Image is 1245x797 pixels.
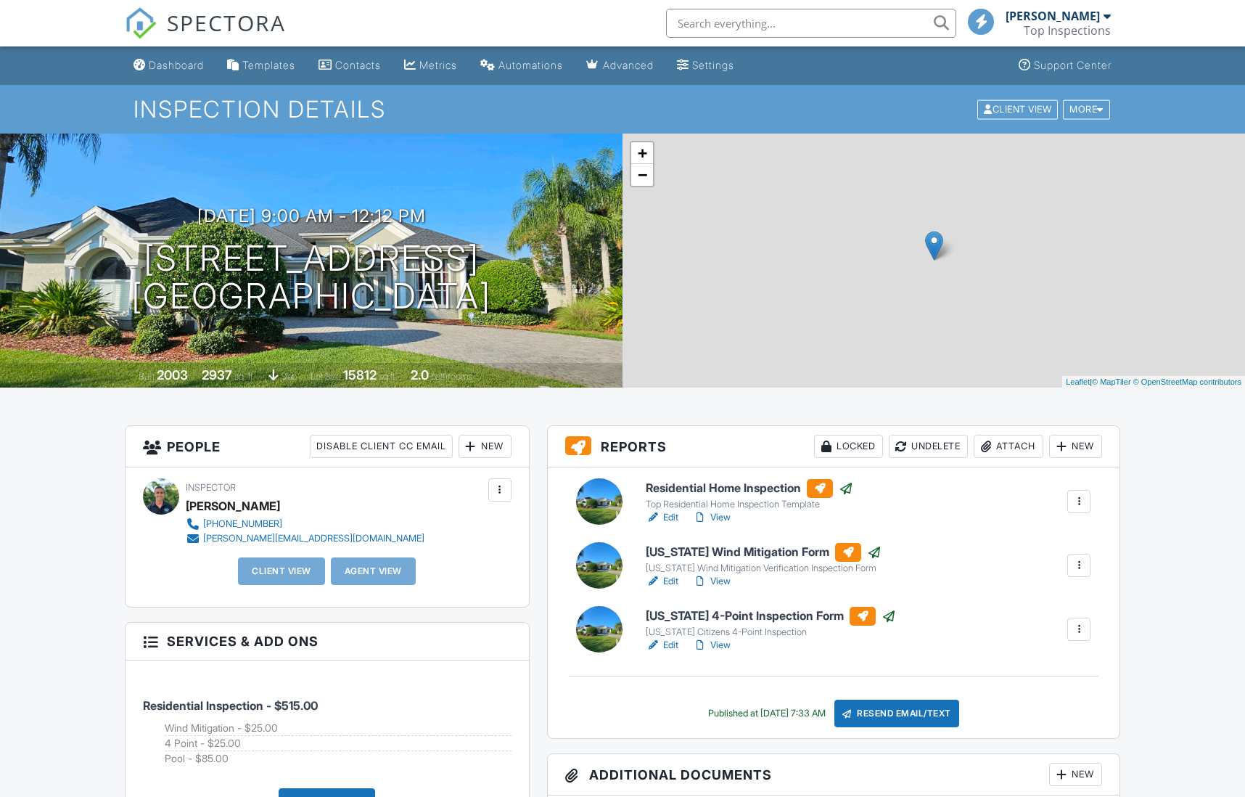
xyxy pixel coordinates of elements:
span: bathrooms [431,371,472,382]
a: Dashboard [128,52,210,79]
span: SPECTORA [167,7,286,38]
li: Add on: Pool [165,751,511,766]
div: Undelete [889,435,968,458]
div: New [1049,435,1102,458]
span: slab [281,371,297,382]
div: Client View [977,99,1058,119]
span: Inspector [186,482,236,493]
a: Edit [646,574,678,589]
a: © MapTiler [1092,377,1131,386]
div: Automations [498,59,563,71]
span: sq. ft. [234,371,255,382]
a: Edit [646,638,678,653]
a: Residential Home Inspection Top Residential Home Inspection Template [646,479,853,511]
a: Edit [646,510,678,525]
a: Automations (Basic) [474,52,569,79]
span: sq.ft. [379,371,397,382]
li: Service: Residential Inspection [143,671,511,777]
div: Advanced [603,59,654,71]
div: Metrics [419,59,457,71]
li: Add on: Wind Mitigation [165,721,511,736]
div: [US_STATE] Wind Mitigation Verification Inspection Form [646,563,882,574]
div: 15812 [343,367,377,383]
h6: [US_STATE] 4-Point Inspection Form [646,607,896,626]
div: [PERSON_NAME][EMAIL_ADDRESS][DOMAIN_NAME] [203,533,424,544]
a: © OpenStreetMap contributors [1133,377,1241,386]
a: SPECTORA [125,20,286,50]
h3: Additional Documents [548,754,1120,796]
div: Contacts [335,59,381,71]
a: View [693,638,731,653]
a: Settings [671,52,740,79]
input: Search everything... [666,9,956,38]
div: Resend Email/Text [834,700,959,727]
a: Support Center [1013,52,1117,79]
div: Top Inspections [1024,23,1111,38]
a: [US_STATE] Wind Mitigation Form [US_STATE] Wind Mitigation Verification Inspection Form [646,543,882,575]
h3: Reports [548,426,1120,467]
div: 2.0 [411,367,429,383]
span: Residential Inspection - $515.00 [143,698,318,713]
a: Zoom in [631,142,653,164]
div: [US_STATE] Citizens 4-Point Inspection [646,626,896,638]
div: [PERSON_NAME] [1006,9,1100,23]
a: Client View [976,103,1061,114]
a: [PERSON_NAME][EMAIL_ADDRESS][DOMAIN_NAME] [186,531,424,546]
h1: Inspection Details [133,97,1111,122]
span: Built [139,371,155,382]
div: [PERSON_NAME] [186,495,280,517]
div: [PHONE_NUMBER] [203,518,282,530]
div: Attach [974,435,1043,458]
h3: People [126,426,529,467]
div: Support Center [1034,59,1112,71]
a: Contacts [313,52,387,79]
div: New [1049,763,1102,786]
a: [PHONE_NUMBER] [186,517,424,531]
a: [US_STATE] 4-Point Inspection Form [US_STATE] Citizens 4-Point Inspection [646,607,896,639]
div: Templates [242,59,295,71]
div: More [1063,99,1110,119]
h6: [US_STATE] Wind Mitigation Form [646,543,882,562]
a: Metrics [398,52,463,79]
a: Advanced [580,52,660,79]
a: Zoom out [631,164,653,186]
h3: Services & Add ons [126,623,529,661]
div: New [459,435,511,458]
a: Templates [221,52,301,79]
h1: [STREET_ADDRESS] [GEOGRAPHIC_DATA] [131,240,491,316]
span: Lot Size [311,371,341,382]
div: Dashboard [149,59,204,71]
div: 2003 [157,367,188,383]
a: View [693,574,731,589]
img: The Best Home Inspection Software - Spectora [125,7,157,39]
div: Locked [814,435,883,458]
div: Top Residential Home Inspection Template [646,499,853,510]
div: 2937 [202,367,232,383]
div: Disable Client CC Email [310,435,453,458]
a: Leaflet [1066,377,1090,386]
h3: [DATE] 9:00 am - 12:12 pm [197,206,426,226]
a: View [693,510,731,525]
li: Add on: 4 Point [165,736,511,751]
div: | [1062,376,1245,388]
h6: Residential Home Inspection [646,479,853,498]
div: Published at [DATE] 7:33 AM [708,708,826,719]
div: Settings [692,59,734,71]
